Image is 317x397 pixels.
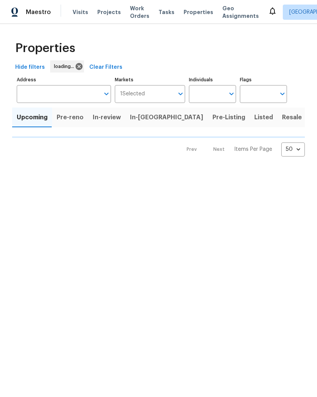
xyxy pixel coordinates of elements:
[86,60,125,74] button: Clear Filters
[12,60,48,74] button: Hide filters
[115,78,185,82] label: Markets
[158,9,174,15] span: Tasks
[175,89,186,99] button: Open
[130,112,203,123] span: In-[GEOGRAPHIC_DATA]
[17,112,48,123] span: Upcoming
[277,89,288,99] button: Open
[120,91,145,97] span: 1 Selected
[282,112,302,123] span: Resale
[93,112,121,123] span: In-review
[15,44,75,52] span: Properties
[26,8,51,16] span: Maestro
[212,112,245,123] span: Pre-Listing
[222,5,259,20] span: Geo Assignments
[101,89,112,99] button: Open
[184,8,213,16] span: Properties
[254,112,273,123] span: Listed
[189,78,236,82] label: Individuals
[73,8,88,16] span: Visits
[54,63,77,70] span: loading...
[89,63,122,72] span: Clear Filters
[234,146,272,153] p: Items Per Page
[179,142,305,157] nav: Pagination Navigation
[15,63,45,72] span: Hide filters
[240,78,287,82] label: Flags
[17,78,111,82] label: Address
[226,89,237,99] button: Open
[57,112,84,123] span: Pre-reno
[50,60,84,73] div: loading...
[281,139,305,159] div: 50
[97,8,121,16] span: Projects
[130,5,149,20] span: Work Orders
